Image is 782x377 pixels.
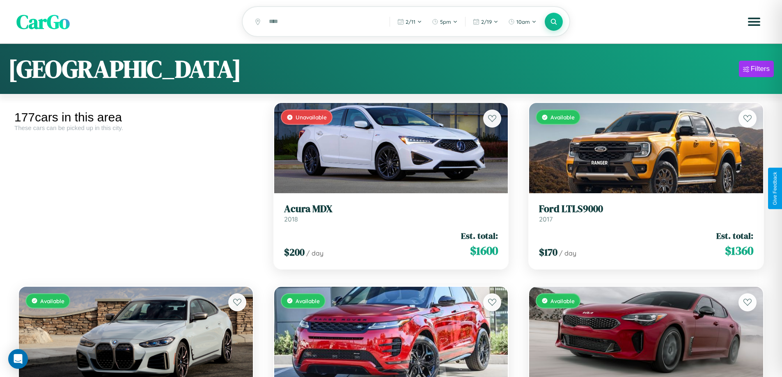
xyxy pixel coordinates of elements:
h3: Ford LTLS9000 [539,203,753,215]
span: Unavailable [296,114,327,121]
span: Available [550,114,575,121]
h1: [GEOGRAPHIC_DATA] [8,52,241,86]
div: Filters [751,65,770,73]
span: Est. total: [716,230,753,242]
div: 177 cars in this area [14,110,257,124]
span: 2017 [539,215,553,223]
span: $ 1360 [725,242,753,259]
button: Open menu [743,10,766,33]
button: 10am [504,15,541,28]
span: $ 1600 [470,242,498,259]
span: Available [550,297,575,304]
span: 2 / 19 [481,18,492,25]
button: 2/19 [469,15,502,28]
div: Give Feedback [772,172,778,205]
span: 2018 [284,215,298,223]
span: / day [559,249,576,257]
span: $ 200 [284,245,305,259]
span: / day [306,249,323,257]
button: 2/11 [393,15,426,28]
span: Available [40,297,64,304]
span: Available [296,297,320,304]
span: Est. total: [461,230,498,242]
span: 10am [516,18,530,25]
button: Filters [739,61,774,77]
span: 2 / 11 [406,18,415,25]
span: $ 170 [539,245,557,259]
div: Open Intercom Messenger [8,349,28,369]
a: Acura MDX2018 [284,203,498,223]
div: These cars can be picked up in this city. [14,124,257,131]
span: 5pm [440,18,451,25]
h3: Acura MDX [284,203,498,215]
button: 5pm [428,15,462,28]
span: CarGo [16,8,70,35]
a: Ford LTLS90002017 [539,203,753,223]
